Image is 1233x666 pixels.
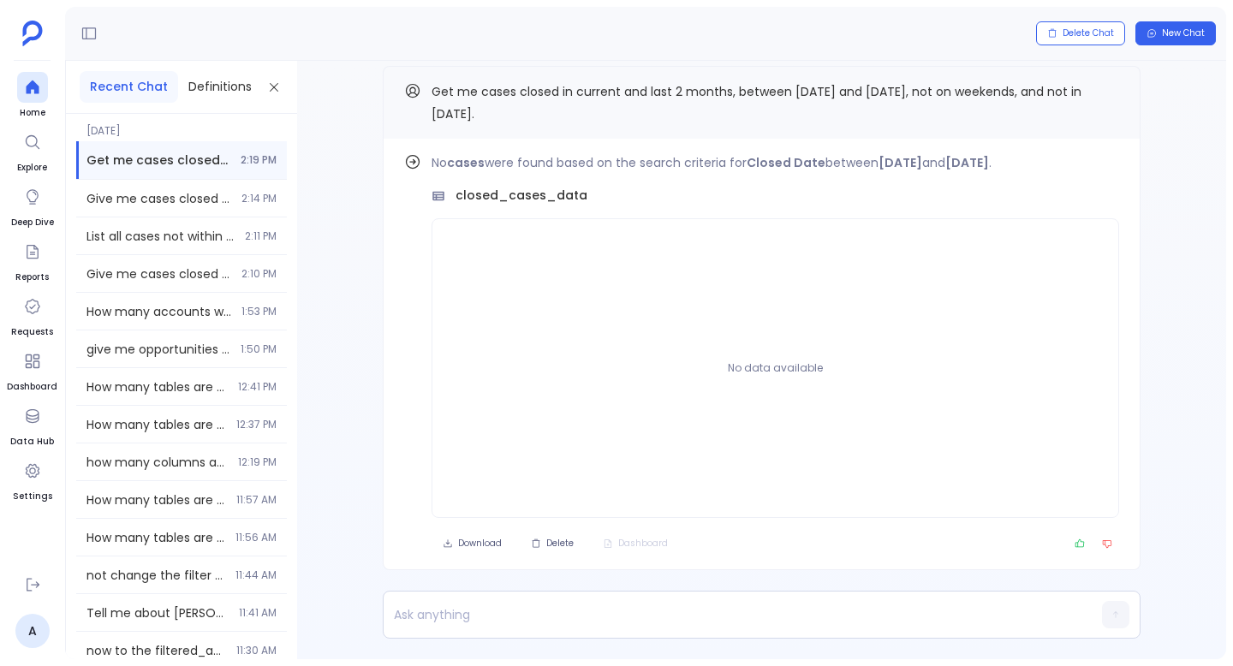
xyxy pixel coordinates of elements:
[10,401,54,449] a: Data Hub
[17,127,48,175] a: Explore
[86,529,225,546] : How many tables are disabled?\
[17,106,48,120] span: Home
[1036,21,1125,45] button: Delete Chat
[447,154,485,171] strong: cases
[1063,27,1114,39] span: Delete Chat
[11,325,53,339] span: Requests
[7,346,57,394] a: Dashboard
[86,190,231,207] span: Give me cases closed in the last 2 quarters, not in Q1 2024, and after FY 2022.
[86,491,226,508] span: How many tables are disabled?
[239,606,277,620] span: 11:41 AM
[236,418,277,431] span: 12:37 PM
[432,532,513,556] button: Download
[245,229,277,243] span: 2:11 PM
[86,567,225,584] span: not change the filter to include all the accounts that have less than 500k
[546,538,574,550] span: Delete
[17,161,48,175] span: Explore
[17,72,48,120] a: Home
[86,454,228,471] span: how many columns are enabled in opportunity membership
[86,265,231,282] span: Give me cases closed not between 2023-10-01 and 2024-03-02.
[241,192,277,205] span: 2:14 PM
[86,642,226,659] span: now to the filtered_accounts_by_arr table add associated users data.
[238,380,277,394] span: 12:41 PM
[241,153,277,167] span: 2:19 PM
[235,568,277,582] span: 11:44 AM
[520,532,585,556] button: Delete
[11,181,54,229] a: Deep Dive
[241,267,277,281] span: 2:10 PM
[235,531,277,544] span: 11:56 AM
[1135,21,1216,45] button: New Chat
[15,236,49,284] a: Reports
[13,490,52,503] span: Settings
[15,614,50,648] a: A
[15,271,49,284] span: Reports
[10,435,54,449] span: Data Hub
[432,83,1081,122] span: Get me cases closed in current and last 2 months, between [DATE] and [DATE], not on weekends, and...
[86,416,226,433] span: How many tables are present in CX data?
[86,303,231,320] span: How many accounts were created in the last year
[945,154,989,171] strong: [DATE]
[241,305,277,318] span: 1:53 PM
[178,71,262,103] button: Definitions
[236,493,277,507] span: 11:57 AM
[13,455,52,503] a: Settings
[456,187,587,205] span: closed_cases_data
[86,378,228,395] span: How many tables are present in CX data? (Use infotool)
[458,538,502,550] span: Download
[86,152,230,169] span: Get me cases closed in current and last 2 months, between Jan 2024 and May 2024, not on weekends,...
[22,21,43,46] img: petavue logo
[241,342,277,356] span: 1:50 PM
[238,455,277,469] span: 12:19 PM
[11,291,53,339] a: Requests
[86,341,230,358] span: give me opportunities closed in the last quarter
[432,152,1119,173] p: No were found based on the search criteria for between and .
[76,114,287,138] span: [DATE]
[86,228,235,245] span: List all cases not within 2023 Q1.
[879,154,922,171] strong: [DATE]
[728,351,823,385] p: No data available
[236,644,277,657] span: 11:30 AM
[11,216,54,229] span: Deep Dive
[80,71,178,103] button: Recent Chat
[747,154,825,171] strong: Closed Date
[86,604,229,621] span: Tell me about Gibson - Sporer
[1162,27,1205,39] span: New Chat
[7,380,57,394] span: Dashboard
